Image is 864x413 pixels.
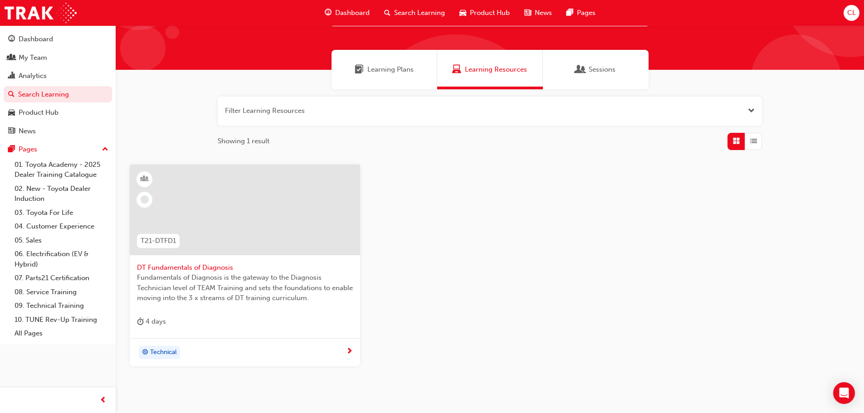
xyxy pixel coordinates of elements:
span: news-icon [524,7,531,19]
span: car-icon [8,109,15,117]
div: Product Hub [19,107,59,118]
span: Dashboard [335,8,370,18]
span: car-icon [459,7,466,19]
a: Learning PlansLearning Plans [332,50,437,89]
a: 07. Parts21 Certification [11,271,112,285]
div: My Team [19,53,47,63]
span: pages-icon [566,7,573,19]
a: All Pages [11,326,112,340]
a: 02. New - Toyota Dealer Induction [11,182,112,206]
a: 05. Sales [11,233,112,248]
span: Pages [577,8,596,18]
div: Dashboard [19,34,53,44]
span: news-icon [8,127,15,136]
a: News [4,123,112,140]
span: people-icon [8,54,15,62]
img: Trak [5,3,77,23]
button: Open the filter [748,106,755,116]
span: guage-icon [325,7,332,19]
a: Learning ResourcesLearning Resources [437,50,543,89]
span: DT Fundamentals of Diagnosis [137,262,353,273]
a: pages-iconPages [559,4,603,22]
a: 08. Service Training [11,285,112,299]
span: Sessions [576,64,585,75]
div: Analytics [19,71,47,81]
span: Search Learning [394,8,445,18]
button: Pages [4,141,112,158]
span: T21-DTFD1 [141,236,176,246]
span: pages-icon [8,146,15,154]
span: guage-icon [8,35,15,44]
a: 01. Toyota Academy - 2025 Dealer Training Catalogue [11,158,112,182]
span: Learning Plans [367,64,414,75]
a: car-iconProduct Hub [452,4,517,22]
a: Search Learning [4,86,112,103]
a: T21-DTFD1DT Fundamentals of DiagnosisFundamentals of Diagnosis is the gateway to the Diagnosis Te... [130,165,360,367]
a: My Team [4,49,112,66]
span: CL [847,8,856,18]
div: Pages [19,144,37,155]
span: Learning Plans [355,64,364,75]
div: Open Intercom Messenger [833,382,855,404]
span: Learning Resources [465,64,527,75]
a: 03. Toyota For Life [11,206,112,220]
a: guage-iconDashboard [317,4,377,22]
a: Analytics [4,68,112,84]
div: 4 days [137,316,166,327]
a: SessionsSessions [543,50,649,89]
span: List [750,136,757,146]
span: next-icon [346,348,353,356]
div: News [19,126,36,136]
a: Product Hub [4,104,112,121]
span: search-icon [8,91,15,99]
span: News [535,8,552,18]
a: 09. Technical Training [11,299,112,313]
button: CL [844,5,859,21]
span: chart-icon [8,72,15,80]
a: 06. Electrification (EV & Hybrid) [11,247,112,271]
span: Product Hub [470,8,510,18]
span: Technical [150,347,177,358]
span: target-icon [142,347,148,359]
span: Learning Resources [452,64,461,75]
span: Showing 1 result [218,136,269,146]
span: learningRecordVerb_NONE-icon [141,195,149,204]
button: DashboardMy TeamAnalyticsSearch LearningProduct HubNews [4,29,112,141]
a: news-iconNews [517,4,559,22]
a: 10. TUNE Rev-Up Training [11,313,112,327]
span: up-icon [102,144,108,155]
span: prev-icon [100,395,107,406]
a: 04. Customer Experience [11,219,112,233]
span: duration-icon [137,316,144,327]
span: Sessions [589,64,615,75]
span: learningResourceType_INSTRUCTOR_LED-icon [142,173,148,185]
span: search-icon [384,7,391,19]
a: Dashboard [4,31,112,48]
span: Grid [733,136,740,146]
a: search-iconSearch Learning [377,4,452,22]
span: Fundamentals of Diagnosis is the gateway to the Diagnosis Technician level of TEAM Training and s... [137,272,353,303]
